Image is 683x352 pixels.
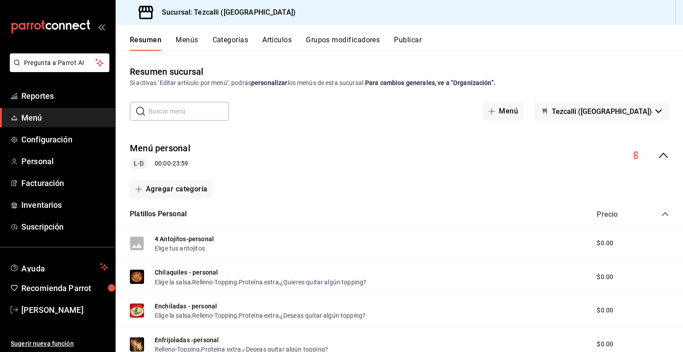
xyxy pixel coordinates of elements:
button: Categorías [213,36,249,51]
button: Platillos Personal [130,209,187,219]
button: Agregar categoría [130,180,213,198]
h3: Sucursal: Tezcalli ([GEOGRAPHIC_DATA]) [155,7,296,18]
div: Resumen sucursal [130,65,203,78]
span: Pregunta a Parrot AI [24,58,96,68]
span: $0.00 [597,239,613,248]
img: Preview [130,303,144,318]
input: Buscar menú [149,102,229,120]
button: Elige la salsa [155,311,191,320]
button: Resumen [130,36,161,51]
img: Preview [130,337,144,352]
button: Publicar [394,36,422,51]
strong: personalizar [251,79,288,86]
span: Reportes [21,90,108,102]
span: Recomienda Parrot [21,282,108,294]
button: Enchiladas - personal [155,302,217,311]
span: Tezcalli ([GEOGRAPHIC_DATA]) [552,107,652,116]
button: Chilaquiles - personal [155,268,218,277]
button: Menús [176,36,198,51]
div: Precio [588,210,645,218]
button: collapse-category-row [662,210,669,218]
span: Configuración [21,134,108,146]
div: collapse-menu-row [116,135,683,176]
div: 00:00 - 23:59 [130,158,190,169]
span: Ayuda [21,262,96,272]
img: Preview [130,270,144,284]
button: 4 Antojitos-personal [155,235,214,243]
button: Enfrijoladas -personal [155,336,219,344]
div: Si activas ‘Editar artículo por menú’, podrás los menús de esta sucursal. [130,78,669,88]
button: Elige tus antojitos [155,244,205,253]
button: Elige la salsa [155,278,191,287]
button: Artículos [262,36,292,51]
span: [PERSON_NAME] [21,304,108,316]
button: open_drawer_menu [98,23,105,30]
div: , , , [155,311,366,320]
button: Relleno-Topping [192,278,237,287]
div: , , , [155,277,366,286]
div: navigation tabs [130,36,683,51]
button: Grupos modificadores [306,36,380,51]
span: Suscripción [21,221,108,233]
button: Menú personal [130,142,190,155]
span: Menú [21,112,108,124]
span: Sugerir nueva función [11,339,108,348]
span: L-D [130,159,147,168]
button: Relleno-Topping [192,311,237,320]
a: Pregunta a Parrot AI [6,65,109,74]
button: Pregunta a Parrot AI [10,53,109,72]
button: ¿Deseas quitar algún topping? [280,311,366,320]
span: $0.00 [597,340,613,349]
span: Inventarios [21,199,108,211]
strong: Para cambios generales, ve a “Organización”. [365,79,495,86]
span: $0.00 [597,306,613,315]
button: Menú [483,102,523,121]
span: $0.00 [597,272,613,282]
span: Facturación [21,177,108,189]
button: Proteína extra [239,311,279,320]
button: ¿Quieres quitar algún topping? [280,278,367,287]
button: Proteína extra [239,278,279,287]
button: Tezcalli ([GEOGRAPHIC_DATA]) [534,102,669,121]
span: Personal [21,155,108,167]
